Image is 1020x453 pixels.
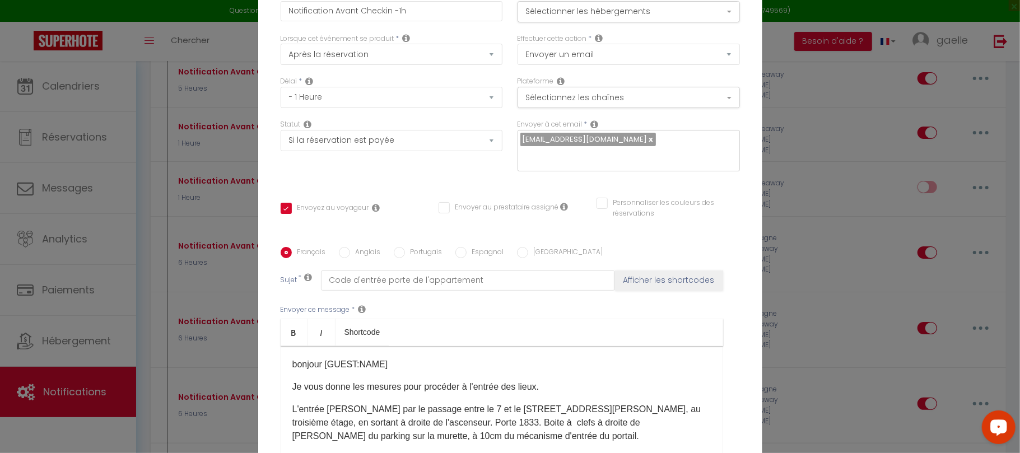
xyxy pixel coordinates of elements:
[305,273,313,282] i: Subject
[292,203,369,215] label: Envoyez au voyageur
[523,134,648,144] span: [EMAIL_ADDRESS][DOMAIN_NAME]
[595,34,603,43] i: Action Type
[518,119,583,130] label: Envoyer à cet email
[336,319,389,345] a: Shortcode
[518,1,740,22] button: Sélectionner les hébergements
[403,34,411,43] i: Event Occur
[281,34,394,44] label: Lorsque cet événement se produit
[292,380,711,394] p: Je vous donne les mesures pour procéder à l'entrée des lieux.
[281,305,350,315] label: Envoyer ce message
[306,77,314,86] i: Action Time
[350,247,381,259] label: Anglais
[518,76,554,87] label: Plateforme
[372,203,380,212] i: Envoyer au voyageur
[281,76,297,87] label: Délai
[281,119,301,130] label: Statut
[561,202,569,211] i: Envoyer au prestataire si il est assigné
[615,270,723,291] button: Afficher les shortcodes
[528,247,603,259] label: [GEOGRAPHIC_DATA]
[973,406,1020,453] iframe: LiveChat chat widget
[591,120,599,129] i: Recipient
[518,34,587,44] label: Effectuer cette action
[292,403,711,443] p: L'entrée [PERSON_NAME] par le passage entre le 7 et le [STREET_ADDRESS][PERSON_NAME], au troisièm...
[281,319,308,345] a: Bold
[292,247,326,259] label: Français
[557,77,565,86] i: Action Channel
[405,247,443,259] label: Portugais
[292,358,711,371] p: ​bonjour [GUEST:NAME]​
[518,87,740,108] button: Sélectionnez les chaînes
[304,120,312,129] i: Booking status
[358,305,366,314] i: Message
[308,319,336,345] a: Italic
[467,247,504,259] label: Espagnol
[281,275,297,287] label: Sujet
